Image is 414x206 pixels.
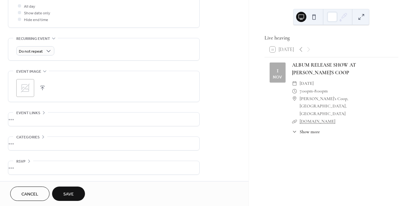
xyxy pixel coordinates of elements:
div: ••• [8,137,199,150]
div: ​ [292,95,297,103]
div: ••• [8,161,199,174]
span: Recurring event [16,35,50,42]
span: [DATE] [300,80,314,87]
a: ALBUM RELEASE SHOW AT [PERSON_NAME]'S COOP [292,62,356,76]
div: 1 [276,66,279,74]
span: 8:00pm [314,87,328,95]
span: - [313,87,314,95]
span: 7:00pm [300,87,313,95]
span: Cancel [21,191,38,198]
div: ​ [292,118,297,125]
span: Hide end time [24,17,48,23]
div: ; [16,79,34,97]
div: ••• [8,113,199,126]
span: [PERSON_NAME]'s Coop, [GEOGRAPHIC_DATA], [GEOGRAPHIC_DATA] [300,95,393,118]
span: Event links [16,110,40,116]
div: Live heaving [264,34,398,42]
button: ​Show more [292,129,320,135]
span: Show more [300,129,320,135]
div: ​ [292,80,297,87]
button: Cancel [10,187,50,201]
div: Nov [273,75,282,79]
span: Event image [16,68,41,75]
div: ​ [292,87,297,95]
button: Save [52,187,85,201]
span: RSVP [16,158,26,165]
a: [DOMAIN_NAME] [300,119,335,124]
span: Do not repeat [19,48,43,55]
span: Show date only [24,10,50,17]
span: Save [63,191,74,198]
span: All day [24,3,35,10]
div: ​ [292,129,297,135]
span: Categories [16,134,40,141]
